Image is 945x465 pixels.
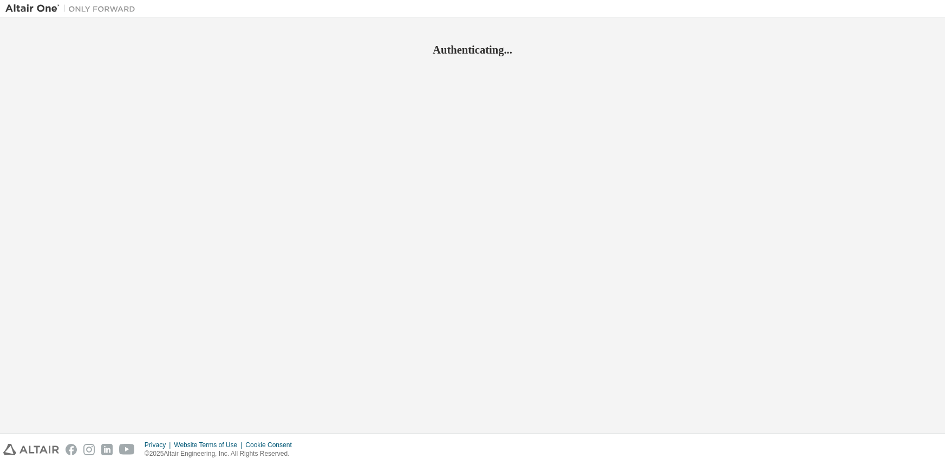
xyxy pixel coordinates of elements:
[66,444,77,455] img: facebook.svg
[245,441,298,449] div: Cookie Consent
[5,3,141,14] img: Altair One
[145,441,174,449] div: Privacy
[145,449,298,459] p: © 2025 Altair Engineering, Inc. All Rights Reserved.
[83,444,95,455] img: instagram.svg
[3,444,59,455] img: altair_logo.svg
[5,43,940,57] h2: Authenticating...
[174,441,245,449] div: Website Terms of Use
[119,444,135,455] img: youtube.svg
[101,444,113,455] img: linkedin.svg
